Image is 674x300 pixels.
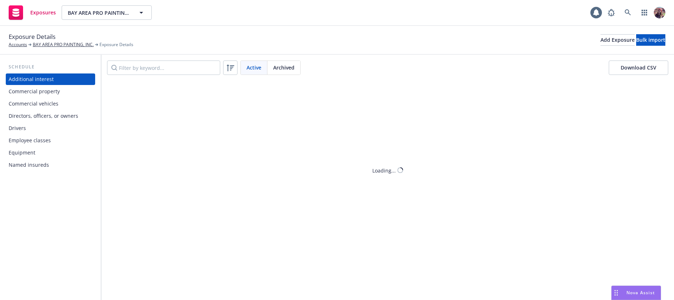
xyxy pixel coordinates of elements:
[611,286,661,300] button: Nova Assist
[62,5,152,20] button: BAY AREA PRO PAINTING, INC.
[6,147,95,158] a: Equipment
[612,286,621,300] div: Drag to move
[68,9,130,17] span: BAY AREA PRO PAINTING, INC.
[600,35,635,45] div: Add Exposure
[9,135,51,146] div: Employee classes
[372,166,396,174] div: Loading...
[99,41,133,48] span: Exposure Details
[9,122,26,134] div: Drivers
[637,5,652,20] a: Switch app
[604,5,618,20] a: Report a Bug
[273,64,294,71] span: Archived
[636,35,665,45] div: Bulk import
[6,159,95,171] a: Named insureds
[30,10,56,15] span: Exposures
[6,110,95,122] a: Directors, officers, or owners
[33,41,94,48] a: BAY AREA PRO PAINTING, INC.
[6,135,95,146] a: Employee classes
[9,32,56,41] span: Exposure Details
[9,98,58,109] div: Commercial vehicles
[609,61,668,75] button: Download CSV
[9,147,35,158] div: Equipment
[6,86,95,97] a: Commercial property
[654,7,665,18] img: photo
[9,159,49,171] div: Named insureds
[9,41,27,48] a: Accounts
[636,34,665,46] button: Bulk import
[6,63,95,71] div: Schedule
[626,290,655,296] span: Nova Assist
[600,34,635,46] button: Add Exposure
[247,64,261,71] span: Active
[6,3,59,23] a: Exposures
[9,73,54,85] div: Additional interest
[6,98,95,109] a: Commercial vehicles
[6,122,95,134] a: Drivers
[6,73,95,85] a: Additional interest
[9,110,78,122] div: Directors, officers, or owners
[621,5,635,20] a: Search
[9,86,60,97] div: Commercial property
[107,61,220,75] input: Filter by keyword...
